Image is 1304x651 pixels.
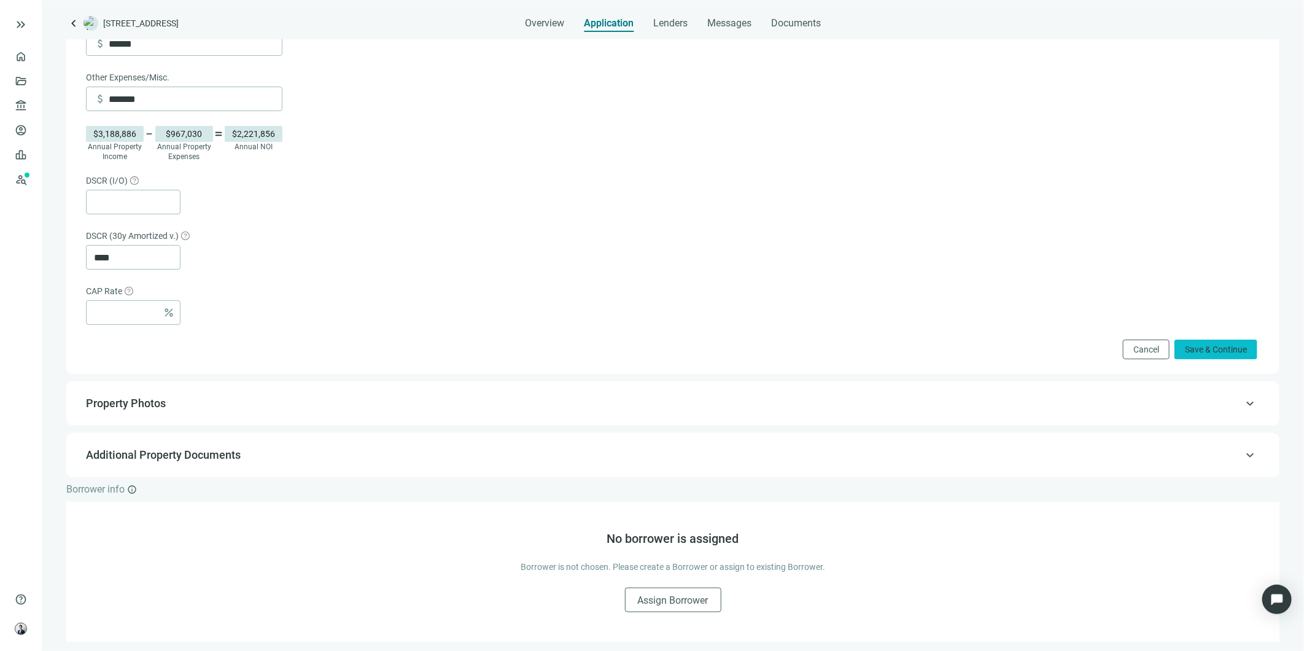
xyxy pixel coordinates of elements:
[653,17,688,29] span: Lenders
[86,174,128,187] span: DSCR (I/O)
[1123,340,1170,359] button: Cancel
[66,483,125,495] span: Borrower info
[521,561,825,573] span: Borrower is not chosen. Please create a Borrower or assign to existing Borrower.
[103,17,179,29] span: [STREET_ADDRESS]
[66,16,81,31] a: keyboard_arrow_left
[127,485,137,494] span: info
[1262,585,1292,614] div: Open Intercom Messenger
[607,531,739,546] span: No borrower is assigned
[1185,345,1247,354] span: Save & Continue
[625,588,721,612] button: Assign Borrower
[83,16,98,31] img: deal-logo
[181,232,190,240] span: question-circle
[214,129,224,139] span: equal
[88,142,142,161] span: Annual Property Income
[86,284,122,298] span: CAP Rate
[707,17,751,29] span: Messages
[638,594,708,606] span: Assign Borrower
[15,593,27,606] span: help
[584,17,634,29] span: Application
[15,623,26,634] img: avatar
[86,71,169,84] span: Other Expenses/Misc.
[1174,340,1257,359] button: Save & Continue
[14,17,28,32] button: keyboard_double_arrow_right
[94,37,106,50] span: attach_money
[157,142,211,161] span: Annual Property Expenses
[86,397,166,410] span: Property Photos
[525,17,564,29] span: Overview
[86,126,144,142] div: $3,188,886
[145,129,155,139] span: remove
[771,17,821,29] span: Documents
[15,99,23,112] span: account_balance
[225,126,282,142] div: $2,221,856
[86,229,179,243] span: DSCR (30y Amortized v.)
[235,142,273,151] span: Annual NOI
[94,93,106,105] span: attach_money
[163,306,175,319] span: percent
[155,126,213,142] div: $967,030
[86,448,241,461] span: Additional Property Documents
[1133,345,1159,354] span: Cancel
[125,287,133,295] span: question-circle
[130,176,139,185] span: question-circle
